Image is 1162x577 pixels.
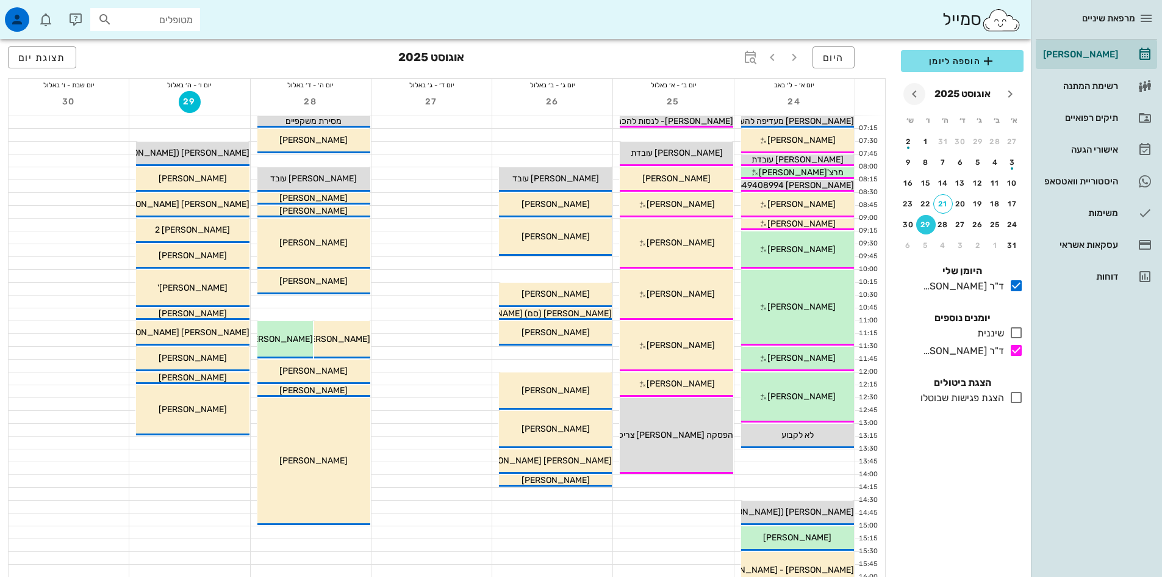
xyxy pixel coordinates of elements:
[855,367,880,377] div: 12:00
[1003,236,1022,255] button: 31
[421,91,443,113] button: 27
[1003,132,1022,151] button: 27
[155,225,230,235] span: [PERSON_NAME] 2
[647,340,715,350] span: [PERSON_NAME]
[919,110,935,131] th: ו׳
[1036,230,1157,259] a: עסקאות אשראי
[1036,103,1157,132] a: תיקים רפואיים
[855,226,880,236] div: 09:15
[972,110,988,131] th: ג׳
[279,206,348,216] span: [PERSON_NAME]
[855,175,880,185] div: 08:15
[898,236,918,255] button: 6
[916,158,936,167] div: 8
[1003,179,1022,187] div: 10
[986,132,1005,151] button: 28
[58,91,80,113] button: 30
[270,173,357,184] span: [PERSON_NAME] עובד
[916,215,936,234] button: 29
[855,521,880,531] div: 15:00
[159,173,227,184] span: [PERSON_NAME]
[942,7,1021,33] div: סמייל
[954,110,970,131] th: ד׳
[767,353,836,363] span: [PERSON_NAME]
[916,153,936,172] button: 8
[933,241,953,250] div: 4
[916,179,936,187] div: 15
[916,137,936,146] div: 1
[986,220,1005,229] div: 25
[951,241,970,250] div: 3
[902,110,918,131] th: ש׳
[1082,13,1135,24] span: מרפאת שיניים
[951,153,970,172] button: 6
[1041,145,1118,154] div: אישורי הגעה
[855,239,880,249] div: 09:30
[767,244,836,255] span: [PERSON_NAME]
[1041,113,1118,123] div: תיקים רפואיים
[986,158,1005,167] div: 4
[898,220,918,229] div: 30
[933,153,953,172] button: 7
[522,424,590,434] span: [PERSON_NAME]
[678,180,854,191] span: [PERSON_NAME] 0549408994.- אישרה הגעה
[58,96,80,107] span: 30
[279,366,348,376] span: [PERSON_NAME]
[933,220,953,229] div: 28
[1041,240,1118,250] div: עסקאות אשראי
[855,187,880,198] div: 08:30
[855,546,880,557] div: 15:30
[968,194,988,214] button: 19
[492,79,612,91] div: יום ג׳ - ב׳ באלול
[901,264,1024,278] h4: היומן שלי
[855,316,880,326] div: 11:00
[105,148,249,158] span: [PERSON_NAME] ([PERSON_NAME])
[951,200,970,208] div: 20
[933,236,953,255] button: 4
[855,457,880,467] div: 13:45
[918,344,1004,358] div: ד"ר [PERSON_NAME]
[855,136,880,147] div: 07:30
[916,132,936,151] button: 1
[454,308,612,319] span: [PERSON_NAME] (סם) [PERSON_NAME]
[986,215,1005,234] button: 25
[613,79,733,91] div: יום ב׳ - א׳ באלול
[855,123,880,134] div: 07:15
[916,194,936,214] button: 22
[1041,208,1118,218] div: משימות
[898,132,918,151] button: 2
[767,219,836,229] span: [PERSON_NAME]
[751,154,844,165] span: [PERSON_NAME] עובדת
[898,194,918,214] button: 23
[1036,40,1157,69] a: [PERSON_NAME]
[763,532,831,543] span: [PERSON_NAME]
[299,91,321,113] button: 28
[855,393,880,403] div: 12:30
[968,132,988,151] button: 29
[855,149,880,159] div: 07:45
[968,153,988,172] button: 5
[631,148,723,158] span: [PERSON_NAME] עובדת
[1003,220,1022,229] div: 24
[129,79,249,91] div: יום ו׳ - ה׳ באלול
[159,404,227,415] span: [PERSON_NAME]
[159,353,227,363] span: [PERSON_NAME]
[279,135,348,145] span: [PERSON_NAME]
[647,199,715,209] span: [PERSON_NAME]
[898,200,918,208] div: 23
[986,236,1005,255] button: 1
[855,252,880,262] div: 09:45
[1003,215,1022,234] button: 24
[855,162,880,172] div: 08:00
[855,290,880,300] div: 10:30
[371,79,492,91] div: יום ד׳ - ג׳ באלול
[986,173,1005,193] button: 11
[783,96,805,107] span: 24
[951,158,970,167] div: 6
[898,241,918,250] div: 6
[1003,194,1022,214] button: 17
[933,179,953,187] div: 14
[934,200,952,208] div: 21
[734,79,855,91] div: יום א׳ - ל׳ באב
[916,200,936,208] div: 22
